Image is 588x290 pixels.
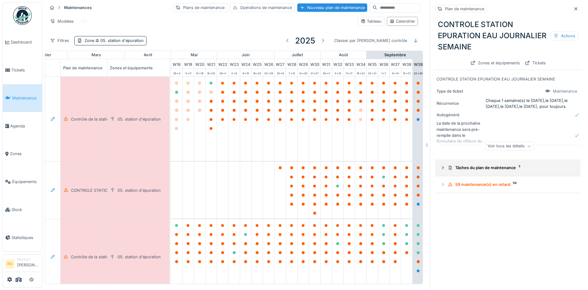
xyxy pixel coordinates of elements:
[229,69,240,76] div: 2 -> 8
[171,59,182,69] div: W 18
[486,98,579,109] div: Chaque 1 semaine(s) le [DATE],le [DATE],le [DATE],le [DATE],le [DATE], pour toujours.
[10,123,39,129] span: Agenda
[17,257,39,270] li: [PERSON_NAME]
[206,69,217,76] div: 19 -> 25
[367,69,378,76] div: 25 -> 31
[344,69,355,76] div: 11 -> 17
[263,69,274,76] div: 23 -> 29
[297,3,367,12] div: Nouveau plan de maintenance
[12,67,39,73] span: Tickets
[194,69,205,76] div: 12 -> 18
[390,69,401,76] div: 8 -> 14
[321,51,366,59] div: août
[252,59,263,69] div: W 25
[47,36,72,45] div: Filtres
[217,59,228,69] div: W 22
[378,59,389,69] div: W 36
[171,51,217,59] div: mai
[94,38,144,43] span: 05. station d'épuration
[378,69,389,76] div: 1 -> 7
[118,254,161,260] div: 05. station d'épuration
[401,59,412,69] div: W 38
[367,59,378,69] div: W 35
[438,162,578,173] summary: Tâches du plan de maintenance3
[217,51,274,59] div: juin
[173,3,227,12] div: Plans de maintenance
[331,36,410,45] div: Classer par [PERSON_NAME] contrôle
[3,112,42,140] a: Agenda
[435,16,581,55] div: CONTROLE STATION EPURATION EAU JOURNALIER SEMAINE
[107,59,169,76] div: Zones et équipements
[12,95,39,101] span: Maintenance
[485,142,534,151] div: Voir tous les détails
[298,69,309,76] div: 14 -> 20
[3,140,42,168] a: Zones
[298,59,309,69] div: W 29
[12,179,39,185] span: Équipements
[437,120,483,150] div: La date de la prochaine maintenance sera pré-remplie dans le formulaire de clôture du rapport
[413,59,424,69] div: W 39
[437,88,483,94] div: Type de ticket
[240,69,251,76] div: 9 -> 15
[3,223,42,251] a: Statistiques
[275,69,286,76] div: 30 -> 6
[3,196,42,224] a: Stock
[11,39,39,45] span: Dashboard
[263,59,274,69] div: W 26
[62,5,94,11] strong: Maintenances
[321,59,332,69] div: W 31
[437,112,483,118] div: Autogénéré
[183,69,194,76] div: 5 -> 11
[71,254,122,260] div: Contrôle de la station jamal
[5,259,15,269] li: RG
[85,38,144,44] div: Zone
[3,84,42,112] a: Maintenance
[390,59,401,69] div: W 37
[118,116,161,122] div: 05. station d'épuration
[67,51,125,59] div: mars
[61,59,123,76] div: Plan de maintenance
[71,187,190,193] div: CONTROLE STATION EPURATION EAU JOURNALIER SEMAINE
[437,76,579,82] div: CONTROLE STATION EPURATION EAU JOURNALIER SEMAINE
[125,51,171,59] div: avril
[275,51,320,59] div: juillet
[448,165,573,171] div: Tâches du plan de maintenance
[230,3,295,12] div: Opérations de maintenance
[286,59,297,69] div: W 28
[295,36,315,45] h3: 2025
[332,59,343,69] div: W 32
[252,69,263,76] div: 16 -> 22
[229,59,240,69] div: W 23
[468,59,522,67] div: Zones et équipements
[118,187,161,193] div: 05. station d'épuration
[206,59,217,69] div: W 21
[17,257,39,262] div: Manager
[194,59,205,69] div: W 20
[12,235,39,241] span: Statistiques
[413,69,424,76] div: 22 -> 28
[321,69,332,76] div: 28 -> 3
[71,116,121,122] div: Contrôle de la station ludo
[361,18,382,24] div: Tableau
[240,59,251,69] div: W 24
[10,151,39,157] span: Zones
[522,59,548,67] div: Tickets
[217,69,228,76] div: 26 -> 1
[367,51,424,59] div: septembre
[171,69,182,76] div: 28 -> 4
[309,59,320,69] div: W 30
[448,182,573,187] div: 59 maintenance(s) en retard
[355,59,366,69] div: W 34
[390,18,415,24] div: Calendrier
[183,59,194,69] div: W 19
[47,17,76,26] div: Modèles
[286,69,297,76] div: 7 -> 13
[437,100,483,106] div: Récurrence
[13,6,32,25] img: Badge_color-CXgf-gQk.svg
[553,88,577,94] div: Maintenance
[344,59,355,69] div: W 33
[5,257,39,272] a: RG Manager[PERSON_NAME]
[438,179,578,190] summary: 59 maintenance(s) en retard59
[3,28,42,56] a: Dashboard
[551,31,578,40] div: Actions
